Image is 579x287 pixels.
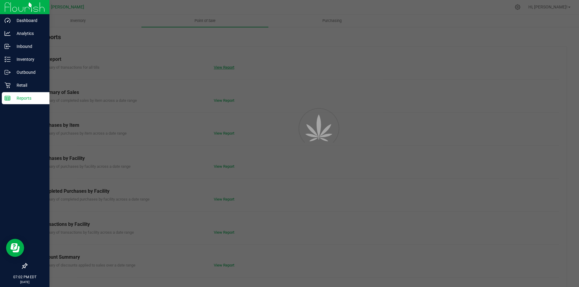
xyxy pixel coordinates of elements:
p: [DATE] [3,280,47,284]
inline-svg: Reports [5,95,11,101]
inline-svg: Inbound [5,43,11,49]
inline-svg: Outbound [5,69,11,75]
p: Inbound [11,43,47,50]
p: Inventory [11,56,47,63]
p: Retail [11,82,47,89]
p: Outbound [11,69,47,76]
p: Reports [11,95,47,102]
inline-svg: Dashboard [5,17,11,23]
p: Analytics [11,30,47,37]
inline-svg: Inventory [5,56,11,62]
inline-svg: Analytics [5,30,11,36]
p: 07:02 PM EDT [3,274,47,280]
iframe: Resource center [6,239,24,257]
p: Dashboard [11,17,47,24]
inline-svg: Retail [5,82,11,88]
